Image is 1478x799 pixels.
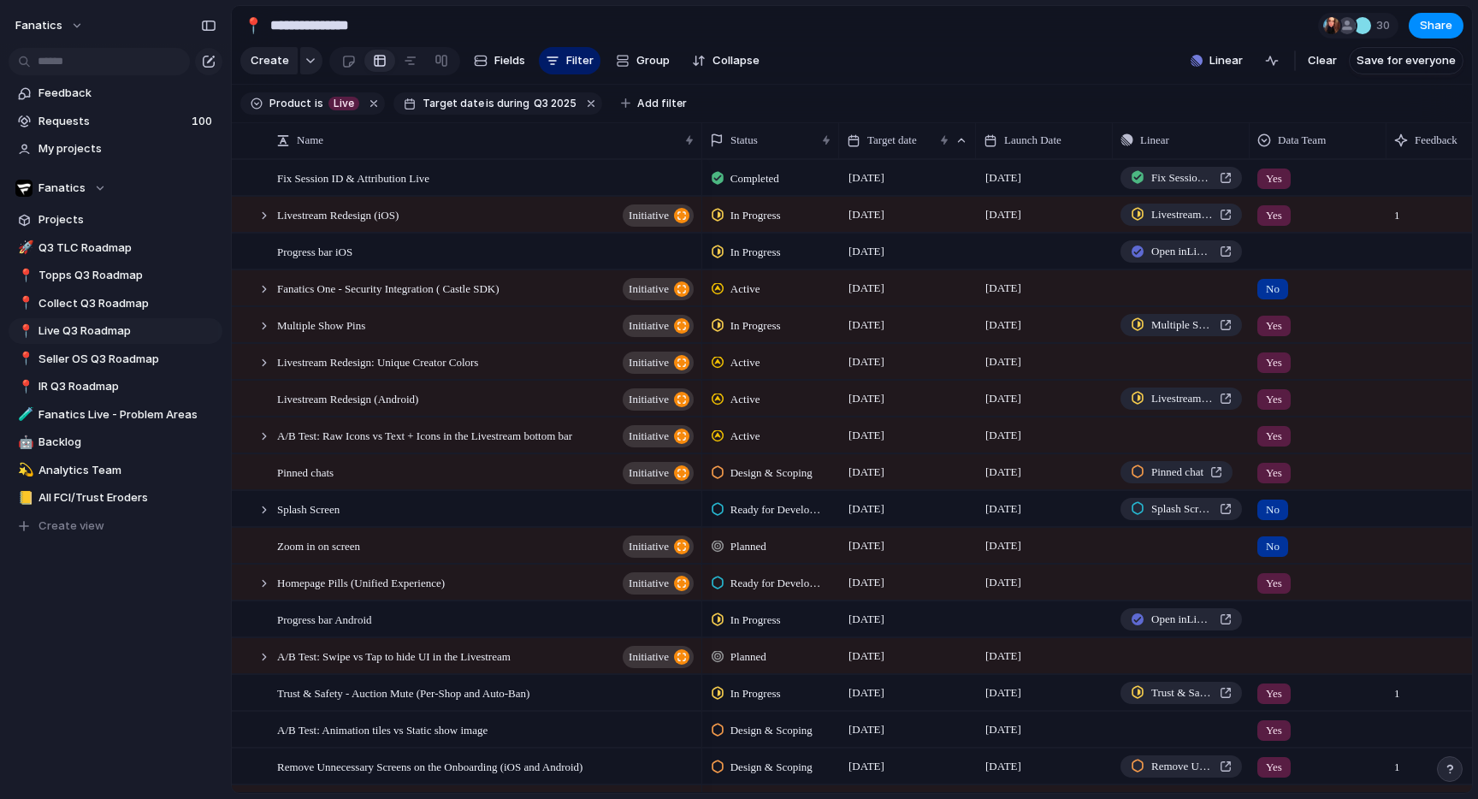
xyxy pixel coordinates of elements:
span: [DATE] [844,388,889,409]
span: Multiple Show Pins [1151,317,1213,334]
button: initiative [623,315,694,337]
span: Linear [1140,132,1169,149]
button: isduring [484,94,532,113]
div: 📍 [18,322,30,341]
span: Fanatics One - Security Integration ( Castle SDK) [277,278,500,298]
span: No [1266,281,1280,298]
span: [DATE] [844,719,889,740]
button: Fanatics [9,175,222,201]
span: A/B Test: Raw Icons vs Text + Icons in the Livestream bottom bar [277,425,572,445]
button: 🚀 [15,240,33,257]
span: [DATE] [981,315,1026,335]
span: Fix Session ID & Attribution Live [277,168,429,187]
button: Add filter [611,92,697,115]
button: 🤖 [15,434,33,451]
button: initiative [623,204,694,227]
span: Launch Date [1004,132,1061,149]
a: Livestream Redesign (iOS and Android) [1120,204,1242,226]
span: Livestream Redesign (Android) [277,388,418,408]
span: Projects [38,211,216,228]
a: 💫Analytics Team [9,458,222,483]
span: Active [730,391,760,408]
span: Filter [566,52,594,69]
span: Yes [1266,759,1282,776]
span: Add filter [637,96,687,111]
span: 100 [192,113,216,130]
span: Create [251,52,289,69]
button: 📍 [15,267,33,284]
span: [DATE] [844,756,889,777]
button: initiative [623,278,694,300]
div: 🚀 [18,238,30,257]
button: Share [1409,13,1463,38]
span: [DATE] [844,609,889,630]
button: 💫 [15,462,33,479]
a: Pinned chat [1120,461,1233,483]
span: [DATE] [844,352,889,372]
span: initiative [629,388,669,411]
span: initiative [629,351,669,375]
button: Collapse [685,47,766,74]
button: Q3 2025 [530,94,580,113]
button: Fields [467,47,532,74]
span: My projects [38,140,216,157]
span: Live [334,96,354,111]
div: 📒 [18,488,30,508]
div: 🤖Backlog [9,429,222,455]
span: Planned [730,648,766,666]
a: Multiple Show Pins [1120,314,1242,336]
button: Save for everyone [1349,47,1463,74]
span: [DATE] [844,683,889,703]
span: IR Q3 Roadmap [38,378,216,395]
span: Yes [1266,207,1282,224]
span: [DATE] [844,646,889,666]
span: Active [730,428,760,445]
span: [DATE] [981,719,1026,740]
span: Share [1420,17,1452,34]
span: Fanatics [38,180,86,197]
div: 📍 [244,14,263,37]
span: Planned [730,538,766,555]
span: Q3 2025 [534,96,576,111]
span: Status [730,132,758,149]
span: Design & Scoping [730,759,813,776]
span: [DATE] [844,572,889,593]
button: initiative [623,572,694,595]
a: Open inLinear [1120,240,1242,263]
span: during [494,96,529,111]
span: Pinned chats [277,462,334,482]
span: 1 [1387,198,1407,224]
span: In Progress [730,207,781,224]
span: [DATE] [844,204,889,225]
span: [DATE] [981,204,1026,225]
span: initiative [629,645,669,669]
span: is [486,96,494,111]
span: Collect Q3 Roadmap [38,295,216,312]
span: Yes [1266,391,1282,408]
span: Fix Session ID & Attribution Live [1151,169,1213,186]
a: My projects [9,136,222,162]
div: 📍 [18,377,30,397]
span: Livestream Redesign (iOS and Android) [1151,390,1213,407]
div: 📍IR Q3 Roadmap [9,374,222,399]
button: 🧪 [15,406,33,423]
div: 📍 [18,349,30,369]
span: Trust & Safety - Auction Mute (Per-Shop and Auto-Ban) [277,683,529,702]
span: Create view [38,518,104,535]
span: [DATE] [981,168,1026,188]
span: Yes [1266,465,1282,482]
span: Splash Screen [277,499,340,518]
span: No [1266,501,1280,518]
span: Yes [1266,722,1282,739]
span: fanatics [15,17,62,34]
button: initiative [623,646,694,668]
a: 📍Collect Q3 Roadmap [9,291,222,317]
div: 🚀Q3 TLC Roadmap [9,235,222,261]
span: Yes [1266,428,1282,445]
span: Active [730,281,760,298]
span: Yes [1266,685,1282,702]
span: initiative [629,461,669,485]
span: Collapse [712,52,760,69]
